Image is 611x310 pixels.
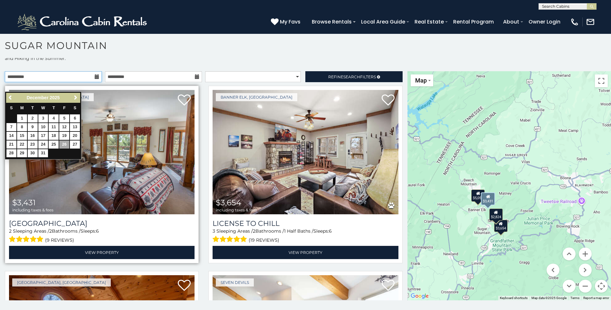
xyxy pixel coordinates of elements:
span: 2 [49,228,52,234]
a: Browse Rentals [309,16,355,27]
a: 30 [28,149,38,157]
a: 25 [49,140,59,149]
a: 27 [70,140,80,149]
a: 28 [6,149,16,157]
a: 7 [6,123,16,131]
a: 9 [28,123,38,131]
a: 19 [59,132,69,140]
div: $3,654 [494,219,508,232]
span: Sunday [10,106,13,110]
span: 3 [213,228,215,234]
a: Banner Elk, [GEOGRAPHIC_DATA] [216,93,297,101]
a: Report a map error [583,296,609,300]
button: Move up [563,247,576,260]
span: My Favs [280,18,301,26]
div: Sleeping Areas / Bathrooms / Sleeps: [9,228,195,244]
button: Zoom in [579,247,592,260]
a: 22 [17,140,27,149]
span: Map data ©2025 Google [531,296,567,300]
a: 16 [28,132,38,140]
img: License to Chill [213,90,398,214]
a: Seven Devils [216,278,254,286]
a: 1 [17,114,27,122]
a: Local Area Guide [358,16,408,27]
a: Add to favorites [178,94,191,107]
span: December [27,95,49,100]
a: [GEOGRAPHIC_DATA] [9,219,195,228]
span: Refine Filters [328,74,376,79]
a: Next [72,94,80,102]
a: 12 [59,123,69,131]
button: Move right [579,264,592,276]
span: Wednesday [41,106,45,110]
button: Change map style [411,74,433,86]
span: 6 [96,228,99,234]
a: 23 [28,140,38,149]
a: About [500,16,522,27]
a: 20 [70,132,80,140]
a: 2 [28,114,38,122]
a: 31 [38,149,48,157]
span: Tuesday [31,106,34,110]
a: View Property [213,246,398,259]
a: License to Chill [213,219,398,228]
img: White-1-2.png [16,12,150,32]
a: Add to favorites [382,94,395,107]
span: 1 Half Baths / [284,228,313,234]
img: mail-regular-white.png [586,17,595,26]
a: 18 [49,132,59,140]
span: $3,654 [216,198,241,207]
span: including taxes & fees [12,208,53,212]
a: 8 [17,123,27,131]
a: 26 [59,140,69,149]
img: Google [409,292,430,300]
span: (9 reviews) [45,236,74,244]
a: 11 [49,123,59,131]
a: [GEOGRAPHIC_DATA], [GEOGRAPHIC_DATA] [12,278,111,286]
a: Add to favorites [382,279,395,293]
button: Move down [563,280,576,293]
span: Thursday [53,106,55,110]
a: Owner Login [525,16,564,27]
a: 29 [17,149,27,157]
img: phone-regular-white.png [570,17,579,26]
a: 13 [70,123,80,131]
span: 2 [9,228,12,234]
a: 14 [6,132,16,140]
img: Bearfoot Lodge [9,90,195,214]
span: 6 [329,228,332,234]
div: $2,824 [489,208,502,221]
button: Zoom out [579,280,592,293]
span: 2025 [50,95,60,100]
span: Monday [20,106,24,110]
a: Real Estate [411,16,447,27]
a: 10 [38,123,48,131]
a: Add to favorites [178,279,191,293]
button: Toggle fullscreen view [595,74,608,87]
span: $3,431 [12,198,36,207]
a: Previous [7,94,15,102]
div: Sleeping Areas / Bathrooms / Sleeps: [213,228,398,244]
button: Move left [547,264,559,276]
span: Friday [63,106,66,110]
a: 5 [59,114,69,122]
span: Next [73,95,78,100]
a: Bearfoot Lodge $3,431 including taxes & fees [9,90,195,214]
a: View Property [9,246,195,259]
h3: Bearfoot Lodge [9,219,195,228]
a: 6 [70,114,80,122]
button: Keyboard shortcuts [500,296,528,300]
span: (19 reviews) [249,236,279,244]
a: 21 [6,140,16,149]
a: Rental Program [450,16,497,27]
a: 24 [38,140,48,149]
a: License to Chill $3,654 including taxes & fees [213,90,398,214]
a: Open this area in Google Maps (opens a new window) [409,292,430,300]
a: 17 [38,132,48,140]
a: My Favs [271,18,302,26]
a: RefineSearchFilters [305,71,402,82]
span: Search [343,74,360,79]
span: including taxes & fees [216,208,257,212]
span: Previous [8,95,13,100]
